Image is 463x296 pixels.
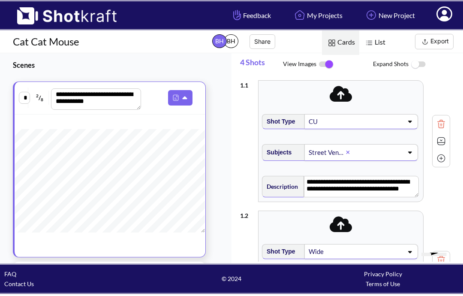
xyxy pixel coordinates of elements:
[170,92,181,103] img: Pdf Icon
[415,34,454,49] button: Export
[435,118,448,130] img: Trash Icon
[240,53,283,76] span: 4 Shots
[4,280,34,287] a: Contact Us
[224,34,238,48] span: BH
[364,8,379,22] img: Add Icon
[322,30,359,55] span: Cards
[292,8,307,22] img: Home Icon
[358,4,421,27] a: New Project
[283,55,373,73] span: View Images
[156,274,307,284] span: © 2024
[286,4,349,27] a: My Projects
[30,91,49,105] span: /
[316,55,336,73] img: ToggleOn Icon
[373,55,463,74] span: Expand Shots
[231,8,243,22] img: Hand Icon
[4,270,16,278] a: FAQ
[307,279,459,289] div: Terms of Use
[359,30,390,55] span: List
[418,253,456,289] iframe: chat widget
[41,97,43,102] span: 8
[240,76,254,90] div: 1 . 1
[307,269,459,279] div: Privacy Policy
[308,147,346,158] div: Street Vendors
[212,34,227,48] span: BH
[326,37,337,48] img: Card Icon
[308,116,353,127] div: CU
[250,34,275,49] button: Share
[409,55,428,74] img: ToggleOff Icon
[262,115,295,129] span: Shot Type
[435,152,448,165] img: Add Icon
[262,179,298,193] span: Description
[240,206,254,220] div: 1 . 2
[262,245,295,259] span: Shot Type
[36,93,39,98] span: 2
[364,37,375,48] img: List Icon
[262,145,292,160] span: Subjects
[13,60,210,70] h3: Scenes
[308,246,353,257] div: Wide
[435,135,448,148] img: Expand Icon
[420,36,430,47] img: Export Icon
[231,10,271,20] span: Feedback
